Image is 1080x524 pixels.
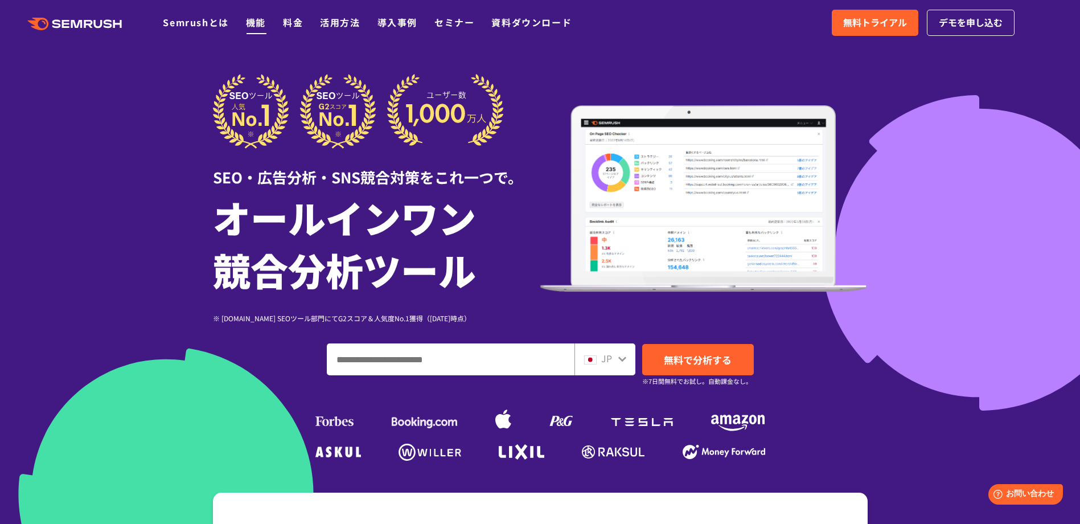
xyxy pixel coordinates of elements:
[927,10,1015,36] a: デモを申し込む
[642,376,752,387] small: ※7日間無料でお試し。自動課金なし。
[642,344,754,375] a: 無料で分析する
[939,15,1003,30] span: デモを申し込む
[491,15,572,29] a: 資料ダウンロード
[327,344,574,375] input: ドメイン、キーワードまたはURLを入力してください
[979,480,1067,511] iframe: Help widget launcher
[320,15,360,29] a: 活用方法
[246,15,266,29] a: 機能
[434,15,474,29] a: セミナー
[213,191,540,296] h1: オールインワン 競合分析ツール
[213,313,540,324] div: ※ [DOMAIN_NAME] SEOツール部門にてG2スコア＆人気度No.1獲得（[DATE]時点）
[163,15,228,29] a: Semrushとは
[832,10,918,36] a: 無料トライアル
[601,351,612,365] span: JP
[843,15,907,30] span: 無料トライアル
[213,149,540,188] div: SEO・広告分析・SNS競合対策をこれ一つで。
[283,15,303,29] a: 料金
[664,353,732,367] span: 無料で分析する
[377,15,417,29] a: 導入事例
